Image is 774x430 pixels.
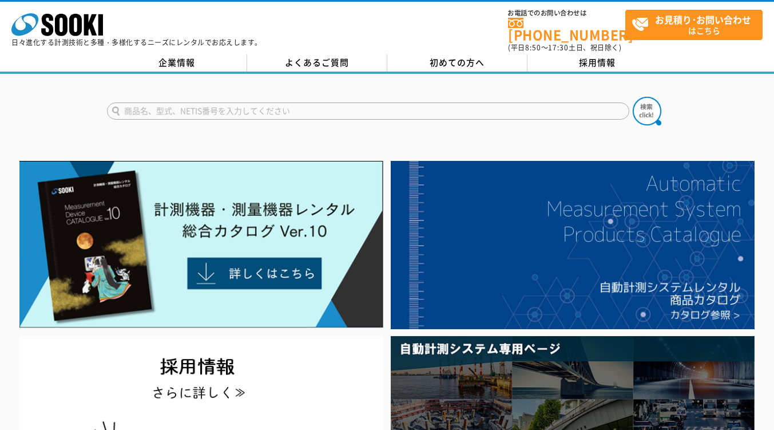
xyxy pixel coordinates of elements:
span: お電話でのお問い合わせは [508,10,625,17]
input: 商品名、型式、NETIS番号を入力してください [107,102,629,120]
img: Catalog Ver10 [19,161,383,328]
span: (平日 ～ 土日、祝日除く) [508,42,621,53]
img: 自動計測システムカタログ [391,161,755,329]
span: はこちら [632,10,762,39]
span: 17:30 [548,42,569,53]
img: btn_search.png [633,97,661,125]
a: 初めての方へ [387,54,527,72]
a: [PHONE_NUMBER] [508,18,625,41]
span: 初めての方へ [430,56,485,69]
a: よくあるご質問 [247,54,387,72]
a: 採用情報 [527,54,668,72]
strong: お見積り･お問い合わせ [655,13,751,26]
p: 日々進化する計測技術と多種・多様化するニーズにレンタルでお応えします。 [11,39,262,46]
a: 企業情報 [107,54,247,72]
a: お見積り･お問い合わせはこちら [625,10,763,40]
span: 8:50 [525,42,541,53]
